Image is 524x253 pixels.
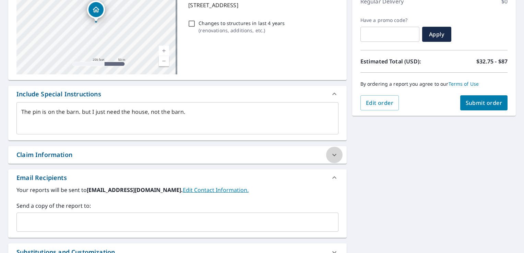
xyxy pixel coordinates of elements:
p: ( renovations, additions, etc. ) [199,27,285,34]
p: Changes to structures in last 4 years [199,20,285,27]
label: Have a promo code? [360,17,419,23]
label: Your reports will be sent to [16,186,338,194]
div: Claim Information [16,150,72,159]
p: [STREET_ADDRESS] [188,1,335,9]
a: Terms of Use [449,81,479,87]
a: Current Level 17, Zoom In [159,46,169,56]
div: Include Special Instructions [16,89,101,99]
p: Estimated Total (USD): [360,57,434,65]
div: Dropped pin, building 1, Residential property, 1575 Highway 35 Hood River, OR 97031 [87,1,105,22]
a: EditContactInfo [183,186,249,194]
p: $32.75 - $87 [476,57,508,65]
span: Apply [428,31,446,38]
button: Apply [422,27,451,42]
div: Claim Information [8,146,347,164]
button: Submit order [460,95,508,110]
div: Email Recipients [8,169,347,186]
a: Current Level 17, Zoom Out [159,56,169,66]
div: Include Special Instructions [8,86,347,102]
div: Email Recipients [16,173,67,182]
p: By ordering a report you agree to our [360,81,508,87]
textarea: The pin is on the barn. but I just need the house, not the barn. [21,109,334,128]
label: Send a copy of the report to: [16,202,338,210]
span: Edit order [366,99,394,107]
button: Edit order [360,95,399,110]
b: [EMAIL_ADDRESS][DOMAIN_NAME]. [87,186,183,194]
span: Submit order [466,99,502,107]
